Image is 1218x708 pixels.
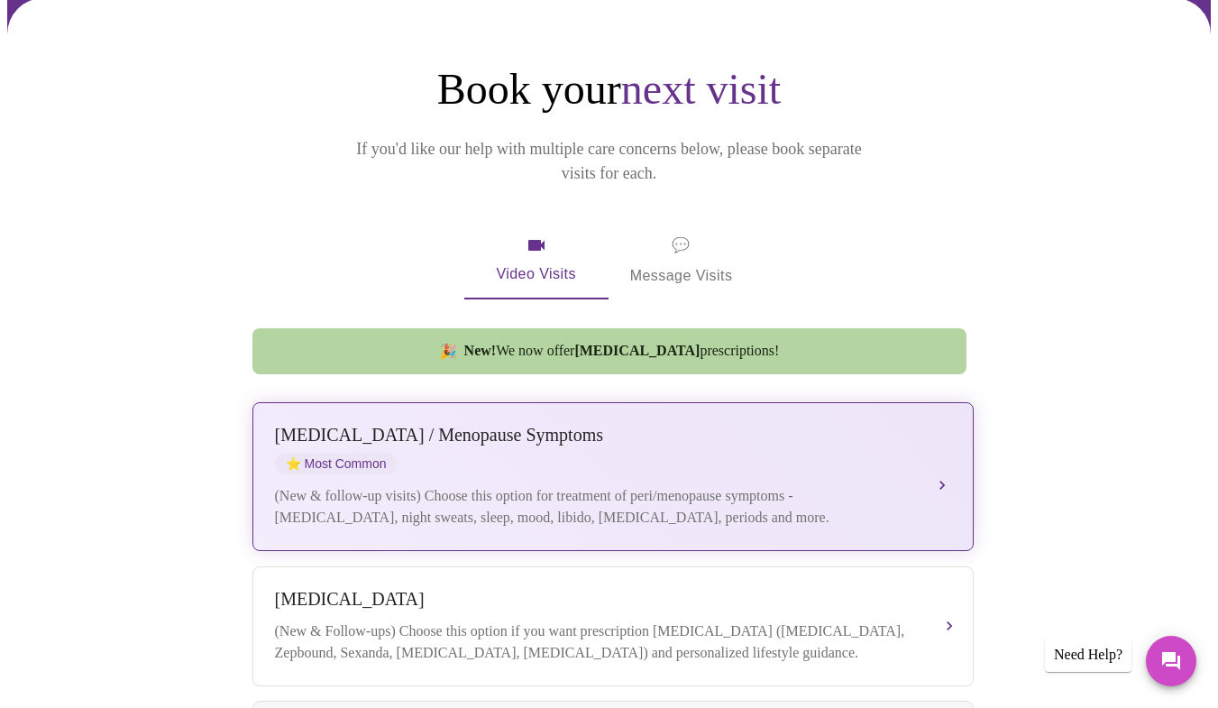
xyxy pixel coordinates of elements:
[286,456,301,471] span: star
[275,621,915,664] div: (New & Follow-ups) Choose this option if you want prescription [MEDICAL_DATA] ([MEDICAL_DATA], Ze...
[332,137,887,186] p: If you'd like our help with multiple care concerns below, please book separate visits for each.
[486,234,587,287] span: Video Visits
[275,485,915,529] div: (New & follow-up visits) Choose this option for treatment of peri/menopause symptoms - [MEDICAL_D...
[621,65,781,113] span: next visit
[672,233,690,258] span: message
[1045,638,1131,672] div: Need Help?
[464,343,780,359] span: We now offer prescriptions!
[252,566,974,686] button: [MEDICAL_DATA](New & Follow-ups) Choose this option if you want prescription [MEDICAL_DATA] ([MED...
[275,589,915,610] div: [MEDICAL_DATA]
[630,233,733,289] span: Message Visits
[464,343,497,358] strong: New!
[1146,636,1196,686] button: Messages
[574,343,700,358] strong: [MEDICAL_DATA]
[439,343,457,360] span: new
[252,402,974,551] button: [MEDICAL_DATA] / Menopause SymptomsstarMost Common(New & follow-up visits) Choose this option for...
[275,453,398,474] span: Most Common
[275,425,915,446] div: [MEDICAL_DATA] / Menopause Symptoms
[249,63,970,115] h1: Book your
